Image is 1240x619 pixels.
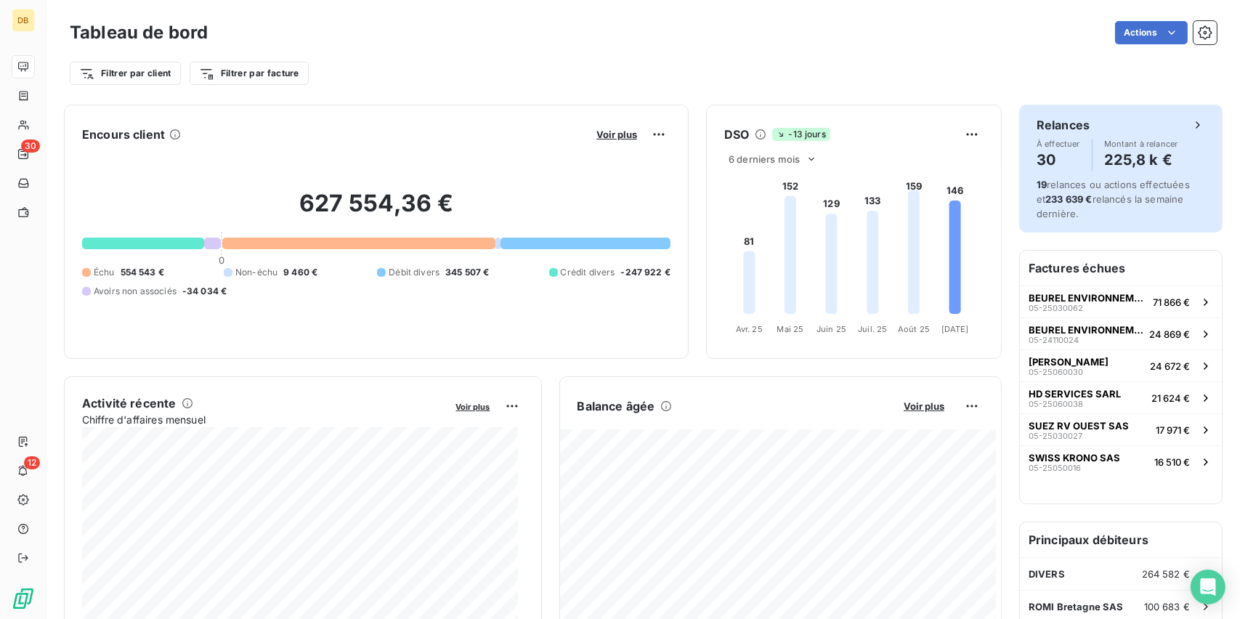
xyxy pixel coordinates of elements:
[1037,148,1080,171] h4: 30
[94,266,115,279] span: Échu
[1020,349,1222,381] button: [PERSON_NAME]05-2506003024 672 €
[1029,368,1083,376] span: 05-25060030
[389,266,439,279] span: Débit divers
[121,266,164,279] span: 554 543 €
[182,285,227,298] span: -34 034 €
[1029,400,1083,408] span: 05-25060038
[816,324,846,334] tspan: Juin 25
[1029,356,1109,368] span: [PERSON_NAME]
[561,266,615,279] span: Crédit divers
[1153,296,1190,308] span: 71 866 €
[235,266,277,279] span: Non-échu
[219,254,224,266] span: 0
[1020,286,1222,317] button: BEUREL ENVIRONNEMENT SARL05-2503006271 866 €
[1045,193,1092,205] span: 233 639 €
[82,395,176,412] h6: Activité récente
[1037,116,1090,134] h6: Relances
[1029,324,1143,336] span: BEUREL ENVIRONNEMENT SARL
[1020,522,1222,557] h6: Principaux débiteurs
[858,324,887,334] tspan: Juil. 25
[1144,601,1190,612] span: 100 683 €
[1029,292,1147,304] span: BEUREL ENVIRONNEMENT SARL
[70,20,208,46] h3: Tableau de bord
[1156,424,1190,436] span: 17 971 €
[621,266,671,279] span: -247 922 €
[21,139,40,153] span: 30
[190,62,309,85] button: Filtrer par facture
[736,324,763,334] tspan: Avr. 25
[772,128,830,141] span: -13 jours
[1029,464,1081,472] span: 05-25050016
[1029,388,1121,400] span: HD SERVICES SARL
[596,129,637,140] span: Voir plus
[1115,21,1188,44] button: Actions
[1142,568,1190,580] span: 264 582 €
[592,128,641,141] button: Voir plus
[1029,304,1083,312] span: 05-25030062
[456,402,490,412] span: Voir plus
[1029,336,1079,344] span: 05-24110024
[94,285,177,298] span: Avoirs non associés
[1037,179,1190,219] span: relances ou actions effectuées et relancés la semaine dernière.
[1150,360,1190,372] span: 24 672 €
[1029,568,1065,580] span: DIVERS
[777,324,804,334] tspan: Mai 25
[1104,148,1178,171] h4: 225,8 k €
[1104,139,1178,148] span: Montant à relancer
[578,397,655,415] h6: Balance âgée
[1020,251,1222,286] h6: Factures échues
[12,9,35,32] div: DB
[12,587,35,610] img: Logo LeanPay
[1149,328,1190,340] span: 24 869 €
[1151,392,1190,404] span: 21 624 €
[24,456,40,469] span: 12
[1029,420,1129,432] span: SUEZ RV OUEST SAS
[70,62,181,85] button: Filtrer par client
[1191,570,1225,604] div: Open Intercom Messenger
[452,400,495,413] button: Voir plus
[82,126,165,143] h6: Encours client
[82,189,670,232] h2: 627 554,36 €
[1037,179,1047,190] span: 19
[1020,381,1222,413] button: HD SERVICES SARL05-2506003821 624 €
[1020,445,1222,477] button: SWISS KRONO SAS05-2505001616 510 €
[729,153,800,165] span: 6 derniers mois
[904,400,944,412] span: Voir plus
[898,324,930,334] tspan: Août 25
[1037,139,1080,148] span: À effectuer
[1020,413,1222,445] button: SUEZ RV OUEST SAS05-2503002717 971 €
[283,266,317,279] span: 9 460 €
[1029,432,1082,440] span: 05-25030027
[1020,317,1222,349] button: BEUREL ENVIRONNEMENT SARL05-2411002424 869 €
[941,324,969,334] tspan: [DATE]
[1029,452,1120,464] span: SWISS KRONO SAS
[724,126,749,143] h6: DSO
[1029,601,1124,612] span: ROMI Bretagne SAS
[82,412,446,427] span: Chiffre d'affaires mensuel
[1154,456,1190,468] span: 16 510 €
[899,400,949,413] button: Voir plus
[445,266,489,279] span: 345 507 €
